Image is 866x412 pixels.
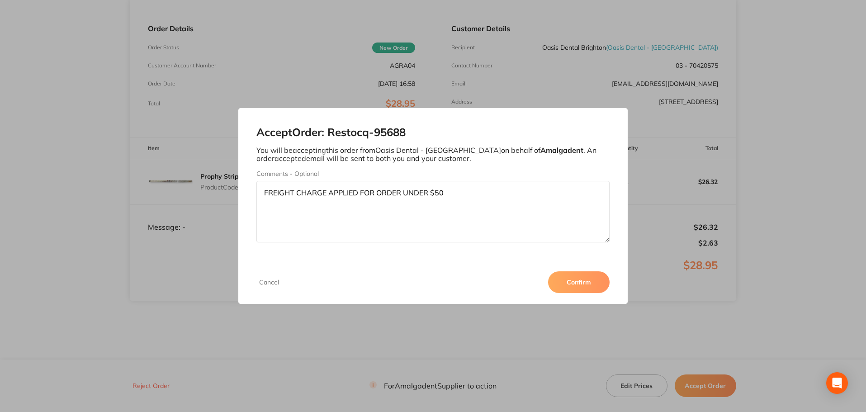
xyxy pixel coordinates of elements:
[256,181,610,242] textarea: FREIGHT CHARGE APPLIED FOR ORDER UNDER $50
[256,278,282,286] button: Cancel
[256,146,610,163] p: You will be accepting this order from Oasis Dental - [GEOGRAPHIC_DATA] on behalf of . An order ac...
[548,271,610,293] button: Confirm
[256,126,610,139] h2: Accept Order: Restocq- 95688
[540,146,583,155] b: Amalgadent
[256,170,610,177] label: Comments - Optional
[826,372,848,394] div: Open Intercom Messenger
